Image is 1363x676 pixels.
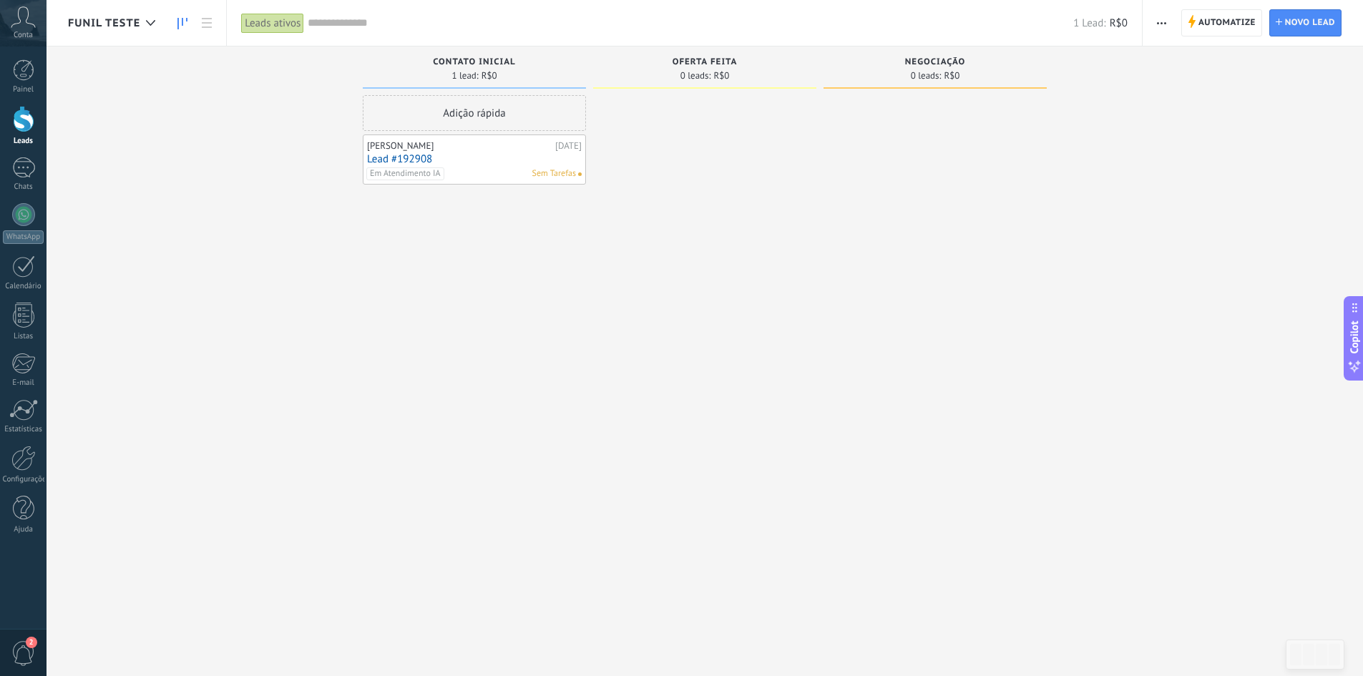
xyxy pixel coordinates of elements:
div: E-mail [3,378,44,388]
span: Sem Tarefas [532,167,576,180]
div: Contato inicial [370,57,579,69]
div: Painel [3,85,44,94]
div: Leads [3,137,44,146]
div: Estatísticas [3,425,44,434]
a: Lead #192908 [367,153,582,165]
span: Copilot [1347,320,1362,353]
span: R$0 [713,72,729,80]
div: Chats [3,182,44,192]
span: Negociação [905,57,965,67]
div: WhatsApp [3,230,44,244]
div: Leads ativos [241,13,304,34]
span: R$0 [482,72,497,80]
span: 2 [26,637,37,648]
div: Negociação [831,57,1040,69]
span: Nenhuma tarefa atribuída [578,172,582,176]
span: R$0 [944,72,959,80]
a: Lista [195,9,219,37]
span: Em Atendimento IA [366,167,444,180]
span: Automatize [1198,10,1256,36]
div: Ajuda [3,525,44,534]
div: Listas [3,332,44,341]
div: Configurações [3,475,44,484]
button: Mais [1151,9,1172,36]
span: Conta [14,31,33,40]
span: R$0 [1110,16,1128,30]
span: Novo lead [1285,10,1335,36]
span: Funil Teste [68,16,140,30]
span: Contato inicial [433,57,515,67]
span: 1 lead: [451,72,478,80]
div: Adição rápida [363,95,586,131]
a: Leads [170,9,195,37]
span: 0 leads: [911,72,942,80]
a: Novo lead [1269,9,1342,36]
div: [DATE] [555,140,582,152]
div: Calendário [3,282,44,291]
span: 1 Lead: [1073,16,1105,30]
a: Automatize [1181,9,1262,36]
span: 0 leads: [680,72,711,80]
div: Oferta feita [600,57,809,69]
span: Oferta feita [673,57,738,67]
div: [PERSON_NAME] [367,140,552,152]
